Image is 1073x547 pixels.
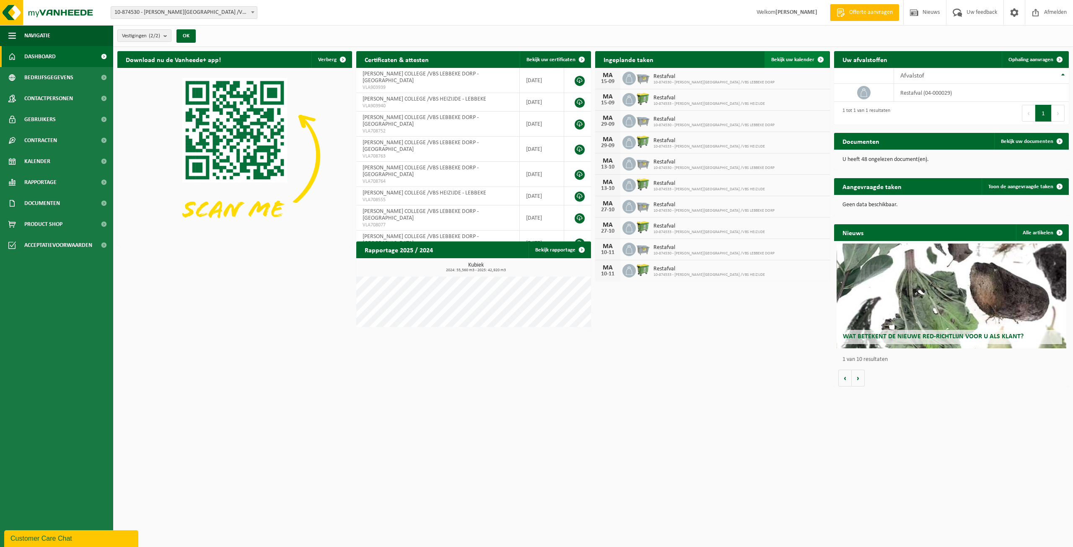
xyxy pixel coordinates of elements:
[834,133,888,149] h2: Documenten
[363,103,513,109] span: VLA903940
[653,266,765,272] span: Restafval
[520,51,590,68] a: Bekijk uw certificaten
[111,6,257,19] span: 10-874530 - OSCAR ROMERO COLLEGE /VBS LEBBEKE DORP - LEBBEKE
[653,230,765,235] span: 10-874533 - [PERSON_NAME][GEOGRAPHIC_DATA] /VBS HEIZIJDE
[520,205,564,231] td: [DATE]
[1035,105,1052,122] button: 1
[834,178,910,194] h2: Aangevraagde taken
[843,333,1024,340] span: Wat betekent de nieuwe RED-richtlijn voor u als klant?
[360,262,591,272] h3: Kubiek
[599,136,616,143] div: MA
[982,178,1068,195] a: Toon de aangevraagde taken
[529,241,590,258] a: Bekijk rapportage
[1002,51,1068,68] a: Ophaling aanvragen
[636,241,650,256] img: WB-2500-GAL-GY-01
[599,122,616,127] div: 29-09
[636,156,650,170] img: WB-2500-GAL-GY-01
[356,51,437,67] h2: Certificaten & attesten
[24,172,57,193] span: Rapportage
[636,92,650,106] img: WB-0660-HPE-GN-50
[599,158,616,164] div: MA
[842,157,1060,163] p: U heeft 48 ongelezen document(en).
[830,4,899,21] a: Offerte aanvragen
[599,115,616,122] div: MA
[520,231,564,256] td: [DATE]
[363,71,479,84] span: [PERSON_NAME] COLLEGE /VBS LEBBEKE DORP - [GEOGRAPHIC_DATA]
[363,197,513,203] span: VLA708555
[653,208,775,213] span: 10-874530 - [PERSON_NAME][GEOGRAPHIC_DATA] /VBS LEBBEKE DORP
[122,30,160,42] span: Vestigingen
[636,135,650,149] img: WB-0660-HPE-GN-50
[599,186,616,192] div: 13-10
[900,73,924,79] span: Afvalstof
[994,133,1068,150] a: Bekijk uw documenten
[599,179,616,186] div: MA
[653,272,765,277] span: 10-874533 - [PERSON_NAME][GEOGRAPHIC_DATA] /VBS HEIZIJDE
[771,57,814,62] span: Bekijk uw kalender
[595,51,662,67] h2: Ingeplande taken
[653,73,775,80] span: Restafval
[24,88,73,109] span: Contactpersonen
[363,178,513,185] span: VLA708764
[599,93,616,100] div: MA
[653,95,765,101] span: Restafval
[599,200,616,207] div: MA
[1022,105,1035,122] button: Previous
[636,70,650,85] img: WB-2500-GAL-GY-01
[520,187,564,205] td: [DATE]
[653,116,775,123] span: Restafval
[24,67,73,88] span: Bedrijfsgegevens
[847,8,895,17] span: Offerte aanvragen
[653,187,765,192] span: 10-874533 - [PERSON_NAME][GEOGRAPHIC_DATA] /VBS HEIZIJDE
[117,68,352,244] img: Download de VHEPlus App
[24,130,57,151] span: Contracten
[318,57,337,62] span: Verberg
[653,123,775,128] span: 10-874530 - [PERSON_NAME][GEOGRAPHIC_DATA] /VBS LEBBEKE DORP
[1001,139,1053,144] span: Bekijk uw documenten
[24,46,56,67] span: Dashboard
[988,184,1053,189] span: Toon de aangevraagde taken
[1008,57,1053,62] span: Ophaling aanvragen
[599,228,616,234] div: 27-10
[520,111,564,137] td: [DATE]
[599,143,616,149] div: 29-09
[653,251,775,256] span: 10-874530 - [PERSON_NAME][GEOGRAPHIC_DATA] /VBS LEBBEKE DORP
[149,33,160,39] count: (2/2)
[1016,224,1068,241] a: Alle artikelen
[842,202,1060,208] p: Geen data beschikbaar.
[520,162,564,187] td: [DATE]
[363,208,479,221] span: [PERSON_NAME] COLLEGE /VBS LEBBEKE DORP - [GEOGRAPHIC_DATA]
[765,51,829,68] a: Bekijk uw kalender
[111,7,257,18] span: 10-874530 - OSCAR ROMERO COLLEGE /VBS LEBBEKE DORP - LEBBEKE
[636,220,650,234] img: WB-0660-HPE-GN-50
[1052,105,1065,122] button: Next
[894,84,1069,102] td: restafval (04-000029)
[653,80,775,85] span: 10-874530 - [PERSON_NAME][GEOGRAPHIC_DATA] /VBS LEBBEKE DORP
[838,370,852,386] button: Vorige
[363,128,513,135] span: VLA708752
[363,233,479,246] span: [PERSON_NAME] COLLEGE /VBS LEBBEKE DORP - [GEOGRAPHIC_DATA]
[363,165,479,178] span: [PERSON_NAME] COLLEGE /VBS LEBBEKE DORP - [GEOGRAPHIC_DATA]
[363,190,486,196] span: [PERSON_NAME] COLLEGE /VBS HEIZIJDE - LEBBEKE
[520,137,564,162] td: [DATE]
[4,529,140,547] iframe: chat widget
[653,166,775,171] span: 10-874530 - [PERSON_NAME][GEOGRAPHIC_DATA] /VBS LEBBEKE DORP
[599,72,616,79] div: MA
[852,370,865,386] button: Volgende
[599,79,616,85] div: 15-09
[363,222,513,228] span: VLA708077
[599,207,616,213] div: 27-10
[520,68,564,93] td: [DATE]
[363,114,479,127] span: [PERSON_NAME] COLLEGE /VBS LEBBEKE DORP - [GEOGRAPHIC_DATA]
[117,29,171,42] button: Vestigingen(2/2)
[599,100,616,106] div: 15-09
[636,199,650,213] img: WB-2500-GAL-GY-01
[599,164,616,170] div: 13-10
[834,224,872,241] h2: Nieuws
[636,263,650,277] img: WB-0660-HPE-GN-50
[24,235,92,256] span: Acceptatievoorwaarden
[837,244,1067,348] a: Wat betekent de nieuwe RED-richtlijn voor u als klant?
[176,29,196,43] button: OK
[599,250,616,256] div: 10-11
